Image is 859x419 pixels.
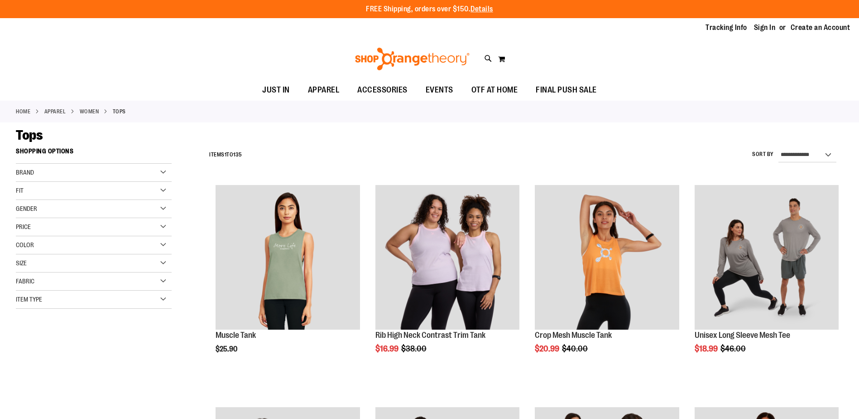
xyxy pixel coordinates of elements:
div: product [530,180,683,376]
div: product [690,180,843,376]
span: ACCESSORIES [357,80,408,100]
img: Crop Mesh Muscle Tank primary image [535,185,679,329]
span: $18.99 [695,344,719,353]
a: Crop Mesh Muscle Tank [535,331,612,340]
span: Color [16,241,34,248]
a: WOMEN [80,107,99,116]
a: Details [470,5,493,13]
div: product [211,180,364,376]
span: $25.90 [216,345,239,353]
img: Rib Tank w/ Contrast Binding primary image [375,185,519,329]
h2: Items to [209,148,242,162]
strong: Shopping Options [16,143,172,164]
div: product [371,180,524,376]
span: OTF AT HOME [471,80,518,100]
a: JUST IN [253,80,299,101]
span: 135 [233,151,242,158]
span: $38.00 [401,344,428,353]
span: Item Type [16,296,42,303]
span: Tops [16,127,43,143]
strong: Tops [113,107,126,116]
a: FINAL PUSH SALE [527,80,606,101]
a: Create an Account [791,23,850,33]
a: Sign In [754,23,776,33]
img: Shop Orangetheory [354,48,471,70]
span: Size [16,259,27,267]
span: 1 [225,151,227,158]
span: $40.00 [562,344,589,353]
a: Home [16,107,30,116]
span: $16.99 [375,344,400,353]
span: Price [16,223,31,230]
img: Unisex Long Sleeve Mesh Tee primary image [695,185,839,329]
span: $46.00 [720,344,747,353]
a: ACCESSORIES [348,80,417,101]
a: OTF AT HOME [462,80,527,101]
a: APPAREL [299,80,349,100]
a: Rib Tank w/ Contrast Binding primary image [375,185,519,331]
a: Muscle Tank [216,331,256,340]
span: $20.99 [535,344,561,353]
p: FREE Shipping, orders over $150. [366,4,493,15]
a: Tracking Info [705,23,747,33]
a: Unisex Long Sleeve Mesh Tee [695,331,790,340]
span: FINAL PUSH SALE [536,80,597,100]
label: Sort By [752,151,774,158]
span: Fit [16,187,24,194]
span: Gender [16,205,37,212]
a: Rib High Neck Contrast Trim Tank [375,331,485,340]
span: Brand [16,169,34,176]
span: JUST IN [262,80,290,100]
a: Crop Mesh Muscle Tank primary image [535,185,679,331]
span: EVENTS [426,80,453,100]
span: APPAREL [308,80,340,100]
a: APPAREL [44,107,66,116]
a: Unisex Long Sleeve Mesh Tee primary image [695,185,839,331]
img: Muscle Tank [216,185,360,329]
a: Muscle Tank [216,185,360,331]
span: Fabric [16,278,34,285]
a: EVENTS [417,80,462,101]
